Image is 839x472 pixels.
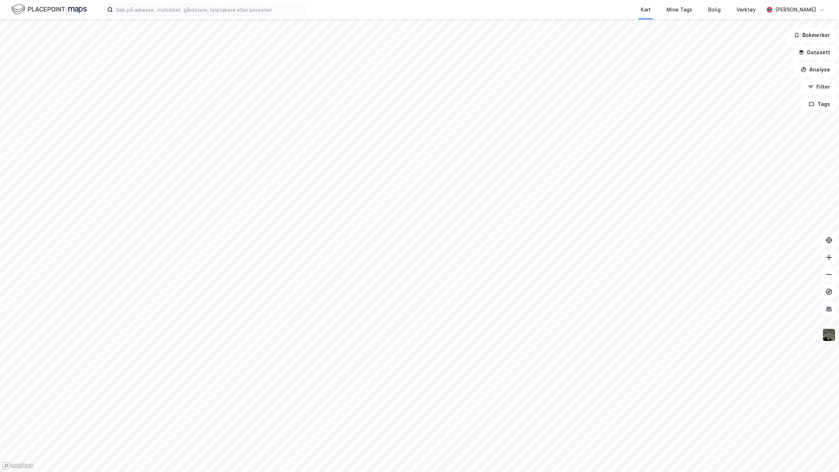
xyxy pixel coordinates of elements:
[641,5,651,14] div: Kart
[803,438,839,472] iframe: Chat Widget
[11,3,87,16] img: logo.f888ab2527a4732fd821a326f86c7f29.svg
[708,5,721,14] div: Bolig
[736,5,756,14] div: Verktøy
[803,438,839,472] div: Kontrollprogram for chat
[667,5,692,14] div: Mine Tags
[113,4,304,15] input: Søk på adresse, matrikkel, gårdeiere, leietakere eller personer
[775,5,816,14] div: [PERSON_NAME]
